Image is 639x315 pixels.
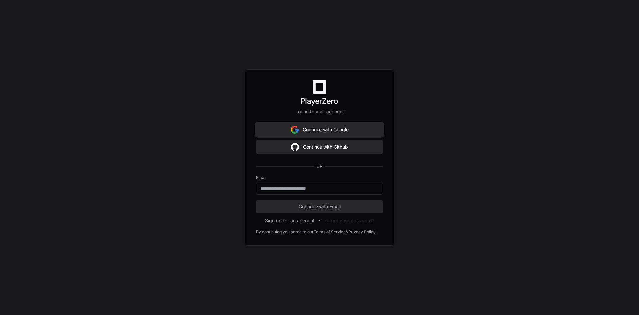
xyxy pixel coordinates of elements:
button: Continue with Email [256,200,383,213]
a: Privacy Policy. [348,229,376,235]
div: By continuing you agree to our [256,229,314,235]
span: Continue with Email [256,203,383,210]
img: Sign in with google [291,123,299,136]
button: Continue with Google [256,123,383,136]
span: OR [314,163,325,170]
a: Terms of Service [314,229,346,235]
p: Log in to your account [256,108,383,115]
button: Forgot your password? [324,217,374,224]
button: Sign up for an account [265,217,315,224]
div: & [346,229,348,235]
label: Email [256,175,383,180]
button: Continue with Github [256,140,383,154]
img: Sign in with google [291,140,299,154]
